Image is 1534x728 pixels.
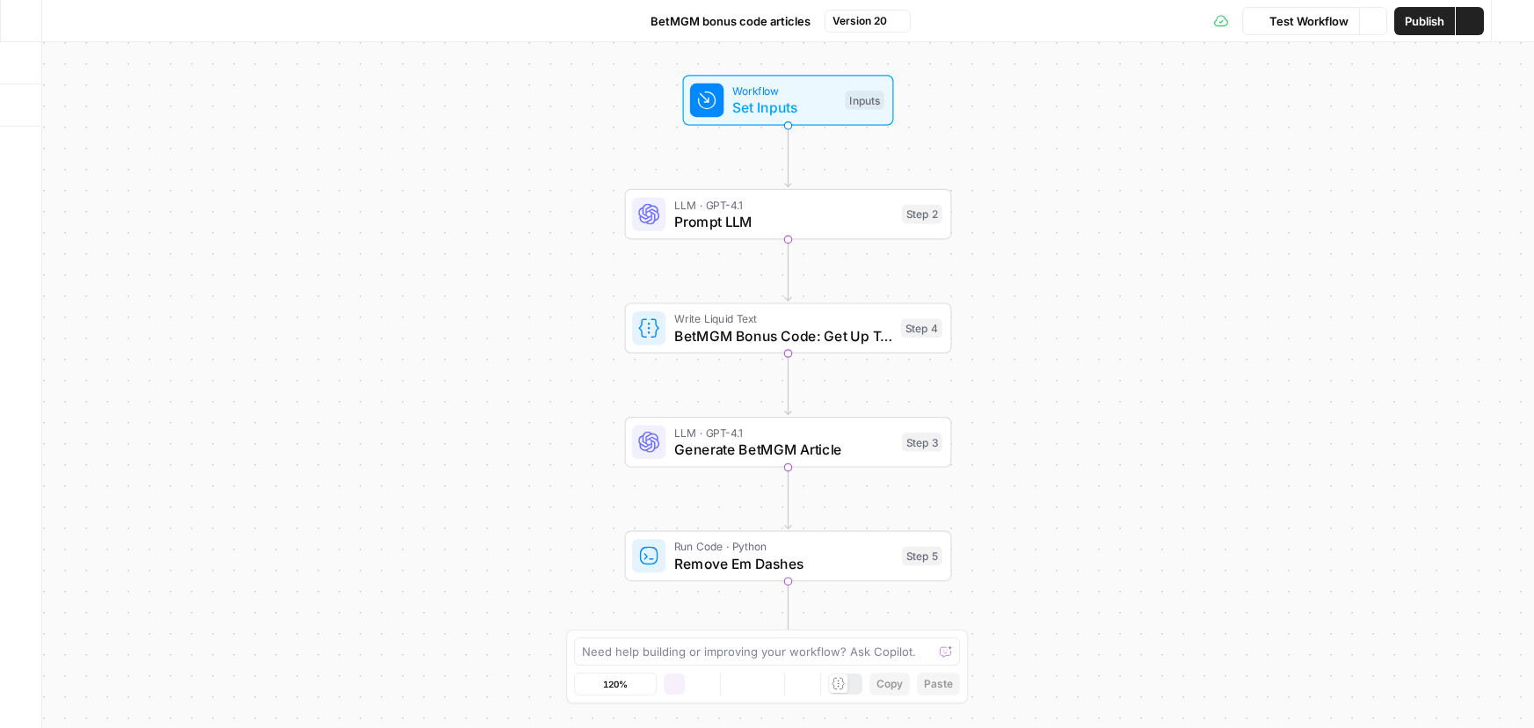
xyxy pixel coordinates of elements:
div: Run Code · PythonRemove Em DashesStep 5 [625,531,952,582]
span: Prompt LLM [674,211,894,232]
span: BetMGM bonus code articles [651,12,811,30]
span: Set Inputs [732,97,837,118]
span: Workflow [732,83,837,99]
button: Version 20 [825,10,911,33]
button: Test Workflow [1242,7,1359,35]
div: WorkflowSet InputsInputs [625,75,952,126]
g: Edge from step_4 to step_3 [785,353,791,415]
div: Step 2 [902,205,942,224]
div: Step 4 [901,318,942,338]
span: Publish [1405,12,1444,30]
div: Inputs [845,91,883,110]
span: Version 20 [832,13,887,29]
span: Write Liquid Text [674,310,892,327]
span: Test Workflow [1269,12,1349,30]
div: Step 3 [902,433,942,452]
span: BetMGM Bonus Code: Get Up To $1500 Bonus Bets Back for {{ event_title }} [674,325,892,346]
button: Publish [1394,7,1455,35]
span: Run Code · Python [674,538,894,555]
div: Write Liquid TextBetMGM Bonus Code: Get Up To $1500 Bonus Bets Back for {{ event_title }}Step 4 [625,302,952,353]
div: LLM · GPT-4.1Prompt LLMStep 2 [625,189,952,240]
g: Edge from start to step_2 [785,126,791,187]
button: Copy [869,673,910,695]
span: Paste [924,676,953,692]
span: LLM · GPT-4.1 [674,424,894,440]
div: LLM · GPT-4.1Generate BetMGM ArticleStep 3 [625,417,952,468]
g: Edge from step_5 to end [785,581,791,643]
span: 120% [603,677,628,691]
span: Remove Em Dashes [674,553,894,574]
button: Paste [917,673,960,695]
button: BetMGM bonus code articles [624,7,821,35]
span: Generate BetMGM Article [674,439,894,460]
span: Copy [876,676,903,692]
span: LLM · GPT-4.1 [674,196,894,213]
g: Edge from step_3 to step_5 [785,467,791,528]
g: Edge from step_2 to step_4 [785,239,791,301]
div: Step 5 [902,547,942,566]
